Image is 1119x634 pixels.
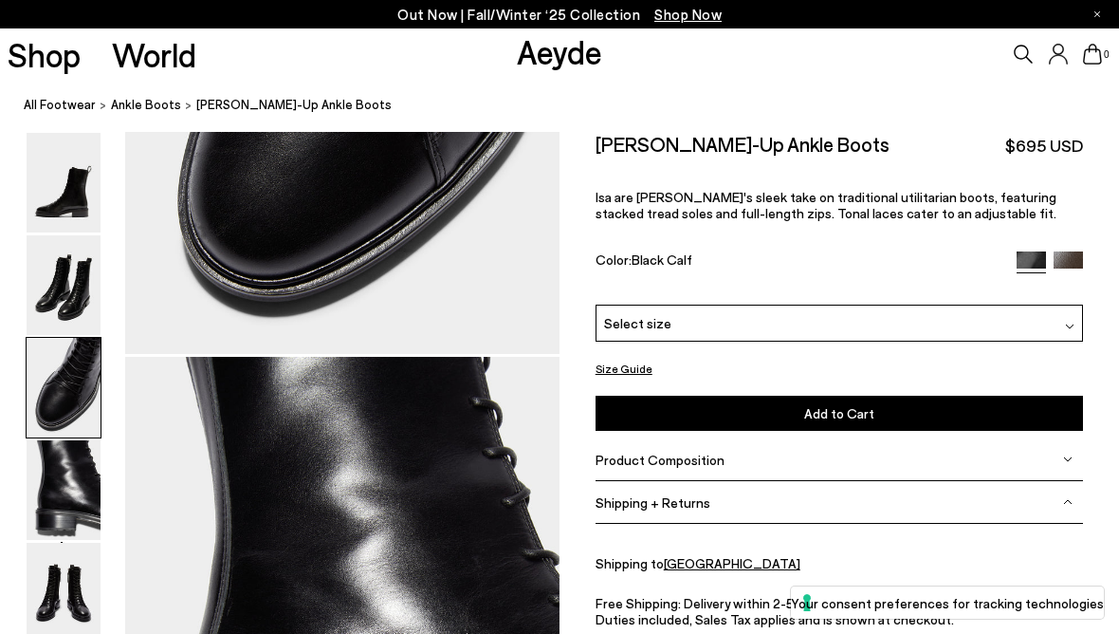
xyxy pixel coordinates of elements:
[596,357,652,381] button: Size Guide
[596,452,725,468] span: Product Composition
[632,252,692,268] span: Black Calf
[596,132,890,156] h2: [PERSON_NAME]-Up Ankle Boots
[664,555,800,571] a: [GEOGRAPHIC_DATA]
[196,95,392,115] span: [PERSON_NAME]-Up Ankle Boots
[596,494,710,511] span: Shipping + Returns
[397,3,722,27] p: Out Now | Fall/Winter ‘25 Collection
[791,587,1104,619] button: Your consent preferences for tracking technologies
[24,95,96,115] a: All Footwear
[1005,134,1083,158] span: $695 USD
[596,189,1056,221] span: Isa are [PERSON_NAME]'s sleek take on traditional utilitarian boots, featuring stacked tread sole...
[1065,322,1074,331] img: svg%3E
[24,80,1119,132] nav: breadcrumb
[1063,455,1073,464] img: svg%3E
[1083,44,1102,65] a: 0
[27,440,101,540] img: Isa Lace-Up Ankle Boots - Image 4
[604,313,671,333] span: Select size
[111,95,181,115] a: ankle boots
[112,38,196,71] a: World
[1102,49,1111,60] span: 0
[111,97,181,112] span: ankle boots
[791,593,1104,613] label: Your consent preferences for tracking technologies
[1063,497,1073,507] img: svg%3E
[27,133,101,233] img: Isa Lace-Up Ankle Boots - Image 1
[804,405,874,421] span: Add to Cart
[517,31,602,71] a: Aeyde
[596,396,1084,431] button: Add to Cart
[596,252,1001,273] div: Color:
[27,235,101,335] img: Isa Lace-Up Ankle Boots - Image 2
[596,555,1084,571] div: Shipping to
[8,38,81,71] a: Shop
[27,338,101,438] img: Isa Lace-Up Ankle Boots - Image 3
[654,6,722,23] span: Navigate to /collections/new-in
